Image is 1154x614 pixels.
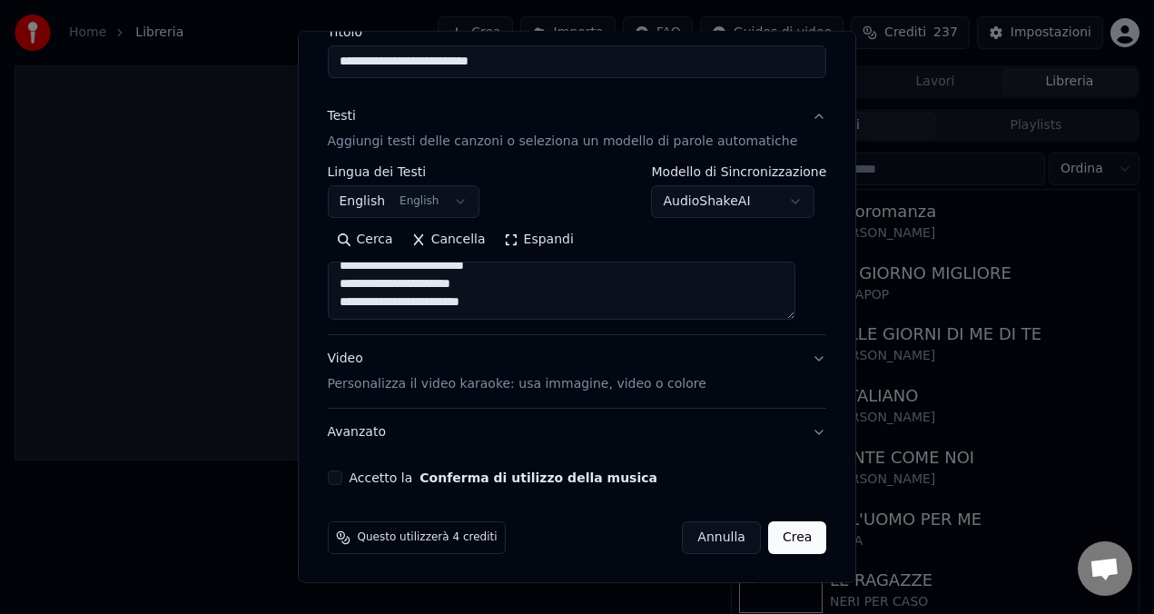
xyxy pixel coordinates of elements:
[328,409,827,456] button: Avanzato
[652,165,827,178] label: Modello di Sincronizzazione
[768,521,826,554] button: Crea
[328,133,798,151] p: Aggiungi testi delle canzoni o seleziona un modello di parole automatiche
[328,93,827,165] button: TestiAggiungi testi delle canzoni o seleziona un modello di parole automatiche
[350,471,657,484] label: Accetto la
[328,350,706,393] div: Video
[328,225,402,254] button: Cerca
[328,107,356,125] div: Testi
[419,471,657,484] button: Accetto la
[328,165,480,178] label: Lingua dei Testi
[402,225,495,254] button: Cancella
[328,335,827,408] button: VideoPersonalizza il video karaoke: usa immagine, video o colore
[328,375,706,393] p: Personalizza il video karaoke: usa immagine, video o colore
[682,521,761,554] button: Annulla
[328,165,827,334] div: TestiAggiungi testi delle canzoni o seleziona un modello di parole automatiche
[495,225,583,254] button: Espandi
[358,530,498,545] span: Questo utilizzerà 4 crediti
[328,25,827,38] label: Titolo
